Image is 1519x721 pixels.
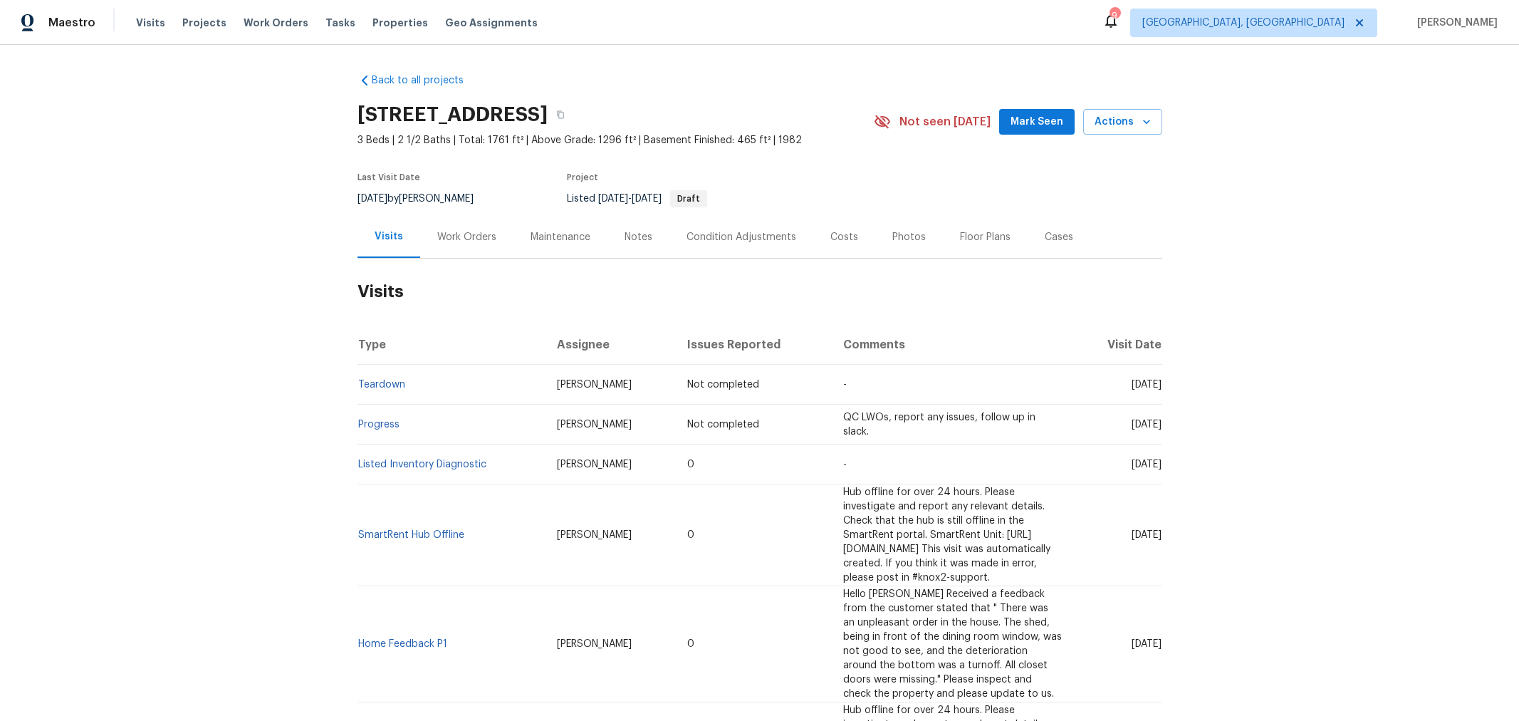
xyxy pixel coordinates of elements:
[672,194,706,203] span: Draft
[358,380,405,390] a: Teardown
[1095,113,1151,131] span: Actions
[625,230,652,244] div: Notes
[1073,325,1162,365] th: Visit Date
[557,530,632,540] span: [PERSON_NAME]
[557,420,632,430] span: [PERSON_NAME]
[445,16,538,30] span: Geo Assignments
[632,194,662,204] span: [DATE]
[687,420,759,430] span: Not completed
[843,589,1062,699] span: Hello [PERSON_NAME] Received a feedback from the customer stated that " There was an unpleasant o...
[1110,9,1119,23] div: 9
[357,325,546,365] th: Type
[843,487,1050,583] span: Hub offline for over 24 hours. Please investigate and report any relevant details. Check that the...
[1045,230,1073,244] div: Cases
[1083,109,1162,135] button: Actions
[546,325,677,365] th: Assignee
[843,413,1035,437] span: QC LWOs, report any issues, follow up in slack.
[1011,113,1063,131] span: Mark Seen
[375,229,403,244] div: Visits
[999,109,1075,135] button: Mark Seen
[567,173,598,182] span: Project
[1411,16,1498,30] span: [PERSON_NAME]
[182,16,226,30] span: Projects
[1132,639,1162,649] span: [DATE]
[531,230,590,244] div: Maintenance
[598,194,662,204] span: -
[832,325,1073,365] th: Comments
[357,194,387,204] span: [DATE]
[899,115,991,129] span: Not seen [DATE]
[687,460,694,470] span: 0
[557,639,632,649] span: [PERSON_NAME]
[357,173,420,182] span: Last Visit Date
[843,460,847,470] span: -
[687,380,759,390] span: Not completed
[843,380,847,390] span: -
[830,230,858,244] div: Costs
[960,230,1011,244] div: Floor Plans
[687,230,796,244] div: Condition Adjustments
[372,16,428,30] span: Properties
[676,325,832,365] th: Issues Reported
[244,16,308,30] span: Work Orders
[548,102,573,128] button: Copy Address
[437,230,496,244] div: Work Orders
[358,530,464,540] a: SmartRent Hub Offline
[567,194,707,204] span: Listed
[1132,530,1162,540] span: [DATE]
[598,194,628,204] span: [DATE]
[48,16,95,30] span: Maestro
[325,18,355,28] span: Tasks
[357,133,874,147] span: 3 Beds | 2 1/2 Baths | Total: 1761 ft² | Above Grade: 1296 ft² | Basement Finished: 465 ft² | 1982
[357,73,494,88] a: Back to all projects
[557,460,632,470] span: [PERSON_NAME]
[357,259,1162,325] h2: Visits
[687,530,694,540] span: 0
[357,108,548,122] h2: [STREET_ADDRESS]
[892,230,926,244] div: Photos
[557,380,632,390] span: [PERSON_NAME]
[1132,460,1162,470] span: [DATE]
[1132,420,1162,430] span: [DATE]
[358,460,486,470] a: Listed Inventory Diagnostic
[687,639,694,649] span: 0
[357,190,491,207] div: by [PERSON_NAME]
[1132,380,1162,390] span: [DATE]
[358,420,400,430] a: Progress
[1142,16,1345,30] span: [GEOGRAPHIC_DATA], [GEOGRAPHIC_DATA]
[136,16,165,30] span: Visits
[358,639,447,649] a: Home Feedback P1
